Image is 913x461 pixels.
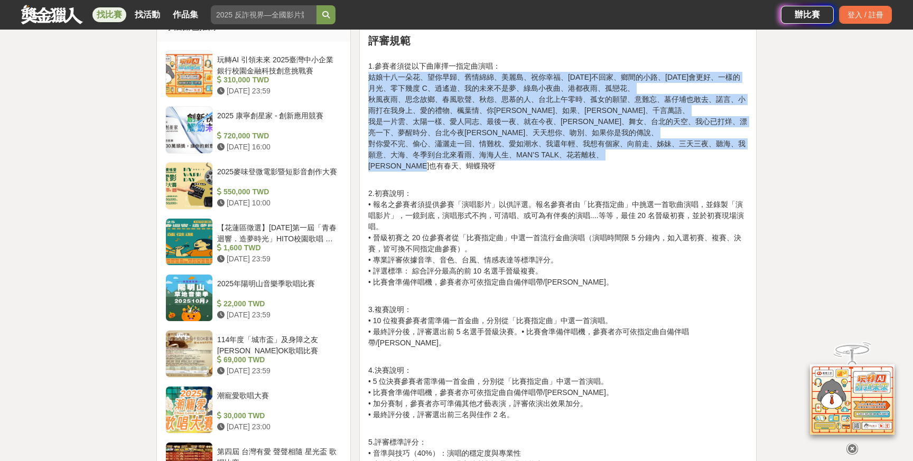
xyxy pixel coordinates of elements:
[92,7,126,22] a: 找比賽
[165,50,342,98] a: 玩轉AI 引領未來 2025臺灣中小企業銀行校園金融科技創意挑戰賽 310,000 TWD [DATE] 23:59
[165,162,342,210] a: 2025麥味登微電影暨短影音創作大賽 550,000 TWD [DATE] 10:00
[217,74,338,86] div: 310,000 TWD
[217,253,338,265] div: [DATE] 23:59
[217,242,338,253] div: 1,600 TWD
[165,218,342,266] a: 【花蓮區徵選】[DATE]第一屆「青春迴響．造夢時光」HITO校園歌唱 全國大專青年歌唱暨音樂創作徵選 1,600 TWD [DATE] 23:59
[217,186,338,197] div: 550,000 TWD
[169,7,202,22] a: 作品集
[839,6,892,24] div: 登入 / 註冊
[368,50,748,183] p: 1.參賽者須從以下曲庫擇一指定曲演唱： 姑娘十八一朵花、望你早歸、舊情綿綿、美麗島、祝你幸福、[DATE]不回家、鄉間的小路、[DATE]會更好、一樣的月光、零下幾度 C、逍遙遊、我的未來不是夢...
[368,35,411,46] strong: 評審規範
[217,54,338,74] div: 玩轉AI 引領未來 2025臺灣中小企業銀行校園金融科技創意挑戰賽
[217,309,338,321] div: [DATE] 23:59
[165,106,342,154] a: 2025 康寧創星家 - 創新應用競賽 720,000 TWD [DATE] 16:00
[368,188,748,299] p: 2.初賽說明： • 報名之參賽者須提供參賽「演唱影片」以供評選。報名參賽者由「比賽指定曲」中挑選一首歌曲演唱，並錄製「演唱影片」，一鏡到底，演唱形式不拘，可清唱、或可為有伴奏的演唱....等等，...
[217,130,338,142] div: 720,000 TWD
[217,197,338,209] div: [DATE] 10:00
[217,142,338,153] div: [DATE] 16:00
[131,7,164,22] a: 找活動
[781,6,834,24] a: 辦比賽
[217,222,338,242] div: 【花蓮區徵選】[DATE]第一屆「青春迴響．造夢時光」HITO校園歌唱 全國大專青年歌唱暨音樂創作徵選
[368,304,748,360] p: 3.複賽說明： • 10 位複賽參賽者需準備一首金曲，分別從「比賽指定曲」中選一首演唱。 • 最終評分後，評審選出前 5 名選手晉級決賽。• 比賽會準備伴唱機，參賽者亦可依指定曲自備伴唱帶/[P...
[217,421,338,432] div: [DATE] 23:00
[368,365,748,431] p: 4.決賽說明： • 5 位決賽參賽者需準備一首金曲，分別從「比賽指定曲」中選一首演唱。 • 比賽會準備伴唱機，參賽者亦可依指定曲自備伴唱帶/[PERSON_NAME]。 • 加分賽制，參賽者亦可...
[217,110,338,130] div: 2025 康寧創星家 - 創新應用競賽
[217,410,338,421] div: 30,000 TWD
[217,390,338,410] div: 潮寵愛歌唱大賽
[165,386,342,434] a: 潮寵愛歌唱大賽 30,000 TWD [DATE] 23:00
[165,330,342,378] a: 114年度「城市盃」及身障之友[PERSON_NAME]OK歌唱比賽 69,000 TWD [DATE] 23:59
[810,364,895,435] img: d2146d9a-e6f6-4337-9592-8cefde37ba6b.png
[217,166,338,186] div: 2025麥味登微電影暨短影音創作大賽
[165,274,342,322] a: 2025年陽明山音樂季歌唱比賽 22,000 TWD [DATE] 23:59
[217,278,338,298] div: 2025年陽明山音樂季歌唱比賽
[217,298,338,309] div: 22,000 TWD
[217,354,338,365] div: 69,000 TWD
[217,86,338,97] div: [DATE] 23:59
[217,334,338,354] div: 114年度「城市盃」及身障之友[PERSON_NAME]OK歌唱比賽
[217,365,338,377] div: [DATE] 23:59
[211,5,316,24] input: 2025 反詐視界—全國影片競賽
